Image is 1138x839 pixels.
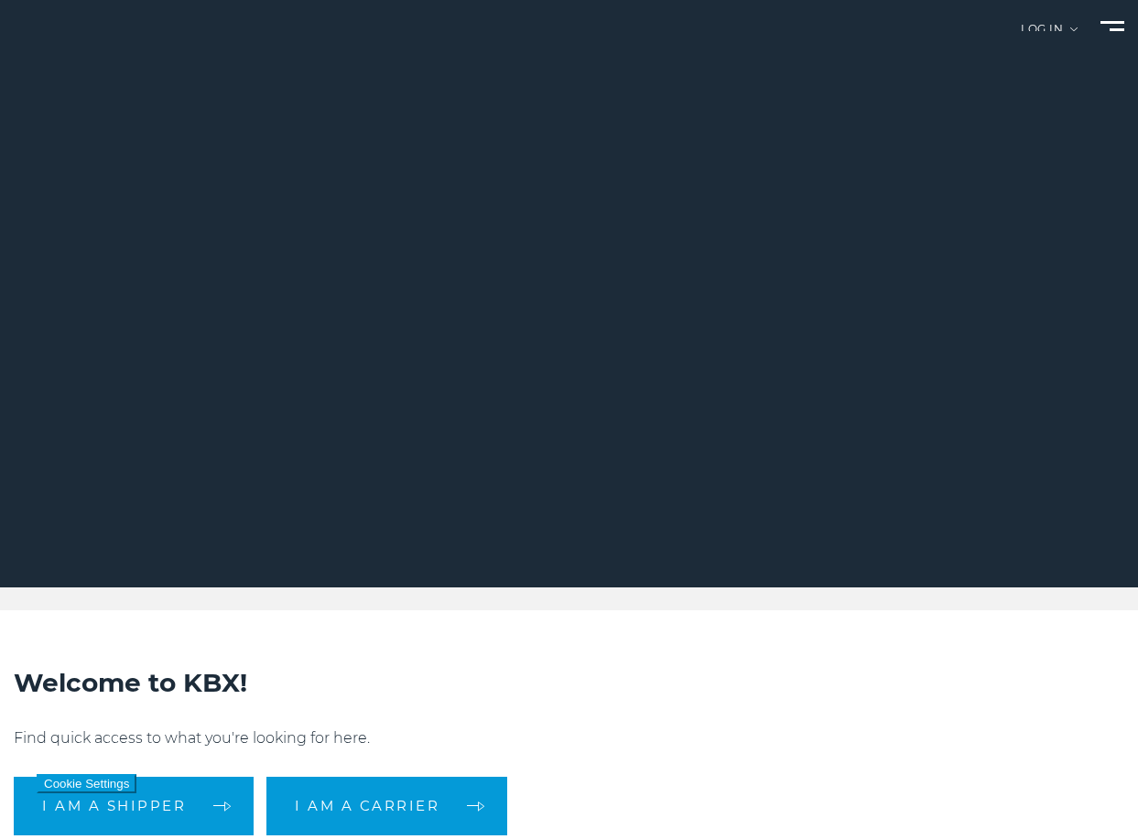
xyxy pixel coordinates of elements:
[42,799,186,812] span: I am a shipper
[266,777,507,835] a: I am a carrier arrow arrow
[1021,24,1078,48] div: Log in
[37,774,136,793] button: Cookie Settings
[14,727,1124,749] p: Find quick access to what you're looking for here.
[1070,27,1078,31] img: arrow
[14,18,124,83] img: kbx logo
[14,777,254,835] a: I am a shipper arrow arrow
[14,665,1124,700] h2: Welcome to KBX!
[295,799,439,812] span: I am a carrier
